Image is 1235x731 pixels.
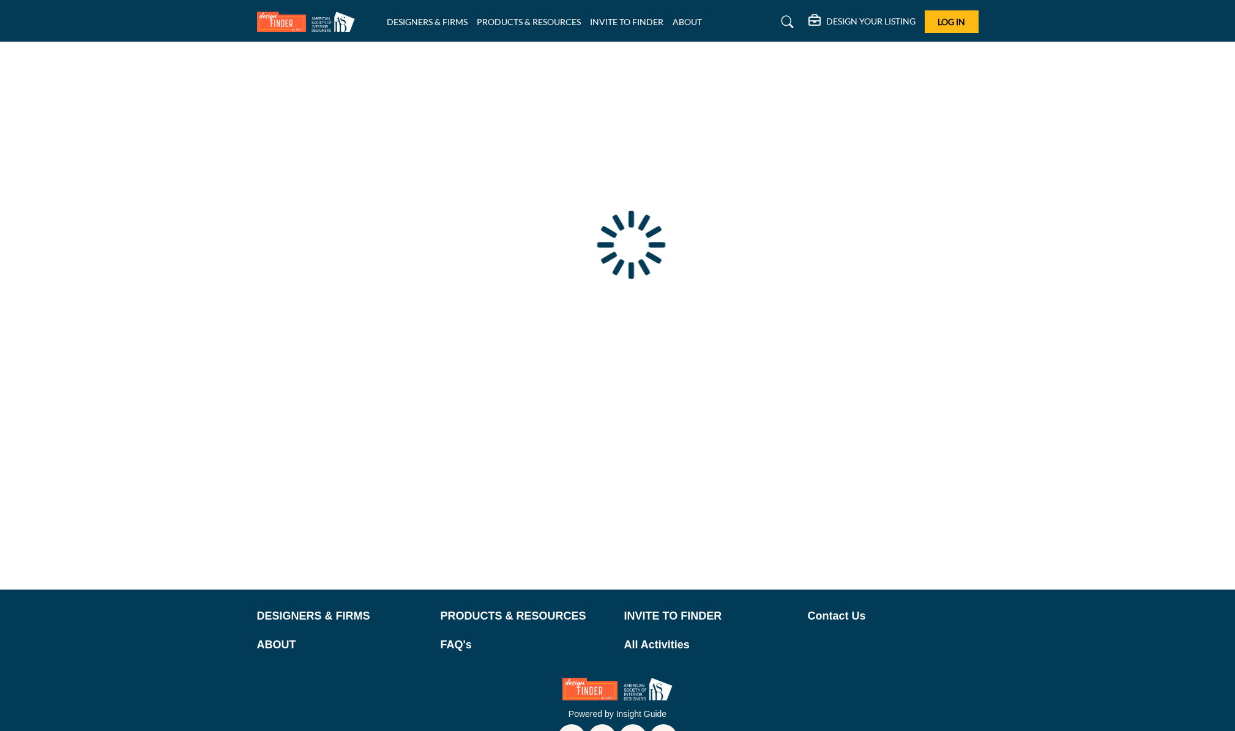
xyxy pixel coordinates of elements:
[569,709,666,719] a: Powered by Insight Guide
[826,16,916,27] h5: DESIGN YOUR LISTING
[673,17,702,27] a: ABOUT
[925,10,979,33] button: Log In
[257,637,428,653] a: ABOUT
[562,678,673,700] img: No Site Logo
[387,17,468,27] a: DESIGNERS & FIRMS
[808,15,916,29] div: DESIGN YOUR LISTING
[441,608,611,624] a: PRODUCTS & RESOURCES
[257,608,428,624] a: DESIGNERS & FIRMS
[808,608,979,624] a: Contact Us
[477,17,581,27] a: PRODUCTS & RESOURCES
[441,637,611,653] a: FAQ's
[769,12,802,32] a: Search
[624,637,795,653] a: All Activities
[590,17,663,27] a: INVITE TO FINDER
[624,608,795,624] a: INVITE TO FINDER
[938,17,965,27] span: Log In
[257,12,361,32] img: Site Logo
